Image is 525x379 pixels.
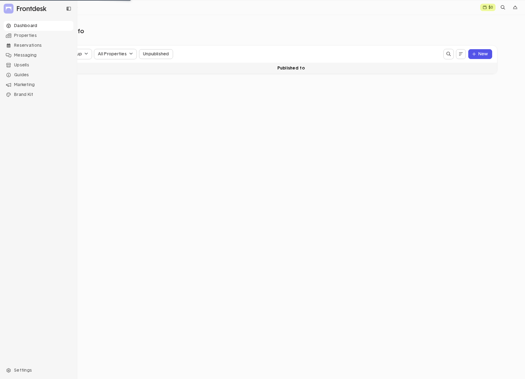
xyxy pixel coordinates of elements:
[4,50,73,60] div: Messaging
[275,63,495,73] div: Published to
[55,63,275,73] div: Content
[94,49,137,59] button: All Properties
[4,60,73,70] div: Upsells
[139,49,173,59] button: Unpublished
[98,52,127,56] div: All Properties
[4,50,73,60] li: Navigation item
[4,365,73,375] div: Settings
[4,41,73,50] div: Reservations
[468,49,492,59] button: New
[4,80,73,90] li: Navigation item
[510,2,520,12] div: dropdown trigger
[4,31,73,41] li: Navigation item
[4,21,73,31] div: Dashboard
[480,4,496,11] a: $0
[4,60,73,70] li: Navigation item
[456,49,466,59] button: dropdown trigger
[4,70,73,80] div: Guides
[4,90,73,100] li: Navigation item
[4,31,73,41] div: Properties
[4,41,73,50] li: Navigation item
[4,80,73,90] div: Marketing
[4,70,73,80] li: Navigation item
[4,90,73,100] div: Brand Kit
[4,21,73,31] li: Navigation item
